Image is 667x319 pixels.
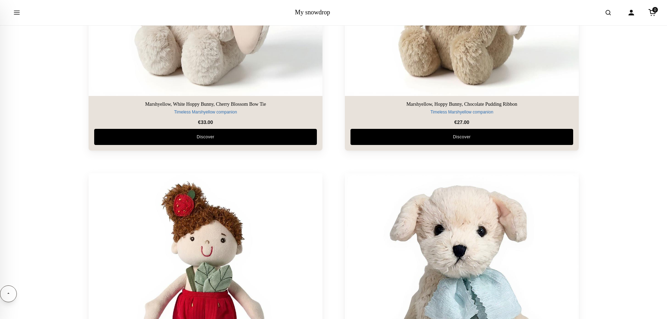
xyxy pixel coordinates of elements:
[454,119,457,125] span: €
[350,102,573,116] a: Marshyellow, Hoppy Bunny, Chocolate Pudding Ribbon Timeless Marshyellow companion
[350,109,573,116] p: Timeless Marshyellow companion
[624,5,639,20] a: Account
[94,102,317,108] h3: Marshyellow, White Hoppy Bunny, Cherry Blossom Bow Tie
[454,119,469,125] span: 27.00
[350,129,573,145] a: Discover Marshyellow, Hoppy Bunny, Chocolate Pudding Ribbon
[198,119,201,125] span: €
[198,119,213,125] span: 33.00
[350,102,573,108] h3: Marshyellow, Hoppy Bunny, Chocolate Pudding Ribbon
[645,5,660,20] a: Cart
[94,129,317,145] a: Discover Marshyellow, White Hoppy Bunny, Cherry Blossom Bow Tie
[7,3,27,22] button: Open menu
[94,109,317,116] p: Timeless Marshyellow companion
[652,7,658,13] span: 0
[295,9,330,16] a: My snowdrop
[94,102,317,116] a: Marshyellow, White Hoppy Bunny, Cherry Blossom Bow Tie Timeless Marshyellow companion
[598,3,618,22] button: Open search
